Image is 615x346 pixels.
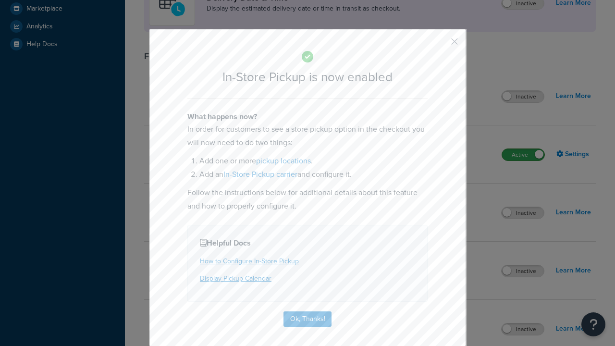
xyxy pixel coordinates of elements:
[200,256,299,266] a: How to Configure In-Store Pickup
[283,311,332,327] button: Ok, Thanks!
[187,186,428,213] p: Follow the instructions below for additional details about this feature and how to properly confi...
[199,154,428,168] li: Add one or more .
[200,273,271,284] a: Display Pickup Calendar
[223,169,297,180] a: In-Store Pickup carrier
[187,70,428,84] h2: In-Store Pickup is now enabled
[187,111,428,123] h4: What happens now?
[200,237,415,249] h4: Helpful Docs
[256,155,311,166] a: pickup locations
[199,168,428,181] li: Add an and configure it.
[187,123,428,149] p: In order for customers to see a store pickup option in the checkout you will now need to do two t...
